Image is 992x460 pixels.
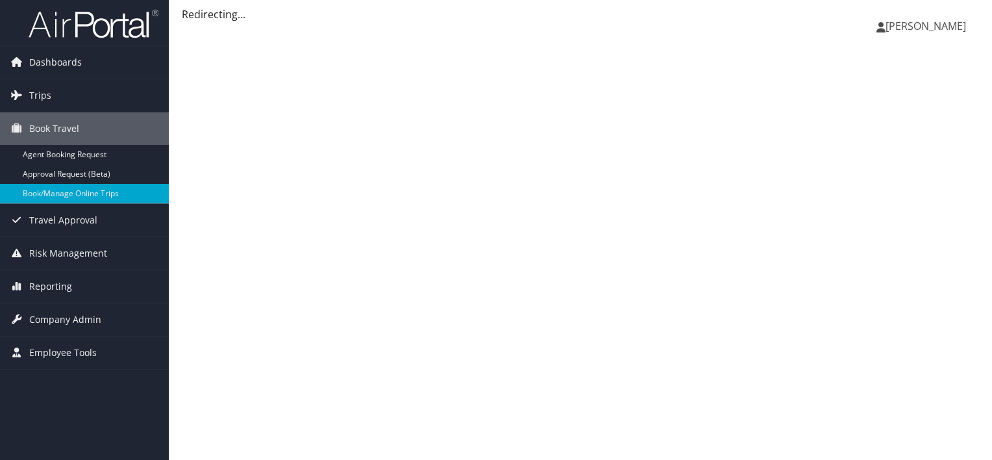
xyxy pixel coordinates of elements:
span: Risk Management [29,237,107,270]
span: Company Admin [29,303,101,336]
img: airportal-logo.png [29,8,158,39]
span: Reporting [29,270,72,303]
div: Redirecting... [182,6,979,22]
span: Book Travel [29,112,79,145]
span: Dashboards [29,46,82,79]
span: Employee Tools [29,337,97,369]
a: [PERSON_NAME] [876,6,979,45]
span: Trips [29,79,51,112]
span: [PERSON_NAME] [886,19,966,33]
span: Travel Approval [29,204,97,236]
